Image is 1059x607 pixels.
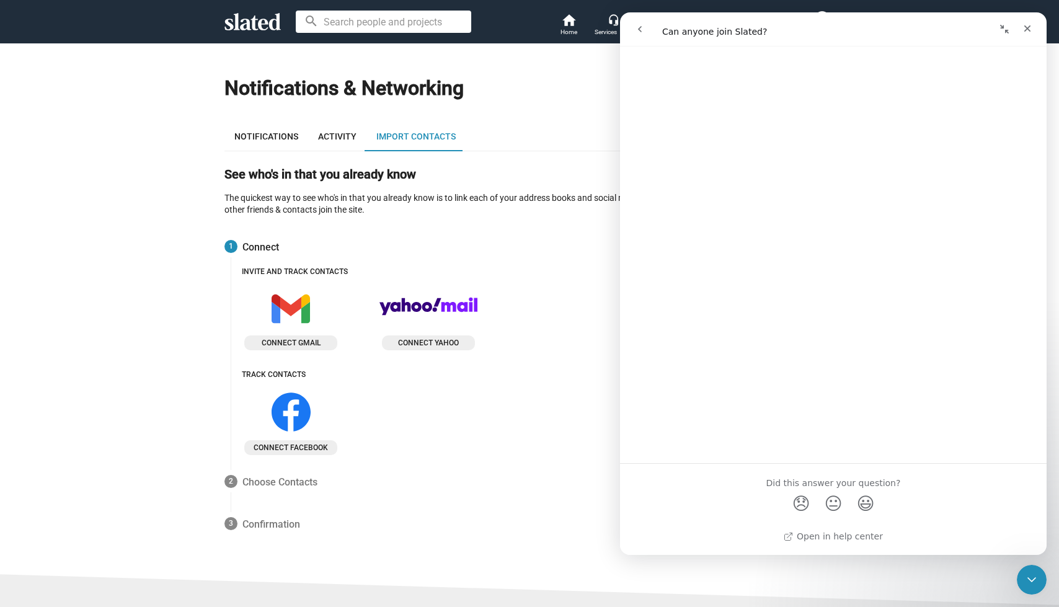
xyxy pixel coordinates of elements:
span: 1 [229,242,233,250]
button: Dustin PearlmanMe [807,9,837,41]
button: Connect gmail [244,287,337,350]
span: 2 [229,477,233,485]
button: Connect gmail [244,335,337,350]
h1: Notifications & Networking [224,75,464,102]
mat-icon: home [561,12,576,27]
iframe: Intercom live chat [620,12,1047,555]
a: Notifications [224,122,308,151]
mat-icon: view_list [691,11,709,29]
span: Connect yahoo [387,337,470,349]
span: 3 [229,519,233,528]
a: Activity [308,122,366,151]
span: Connect facebook [249,441,332,454]
a: Home [547,12,590,40]
span: Home [561,25,577,40]
img: Dustin Pearlman [815,11,830,26]
mat-icon: headset_mic [608,14,619,25]
button: Connect yahoo [382,335,475,350]
input: Search people and projects [296,11,471,33]
mat-icon: arrow_drop_down [617,25,632,40]
span: Confirmation [242,516,300,531]
button: Connect facebook [244,388,337,455]
span: Choose Contacts [242,474,317,489]
button: Connect facebook [244,440,337,455]
p: The quickest way to see who's in that you already know is to link each of your address books and ... [224,192,835,215]
button: Services [590,12,634,40]
span: Connect [242,239,279,254]
mat-icon: people [648,11,666,29]
h2: See who's in that you already know [224,166,835,183]
div: Services [595,25,629,40]
div: Invite and track contacts [242,267,835,277]
span: Connect gmail [249,337,332,349]
a: Import Contacts [366,122,466,151]
button: Connect yahoo [379,287,477,350]
div: Track contacts [242,370,835,380]
iframe: Intercom live chat [1017,565,1047,595]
